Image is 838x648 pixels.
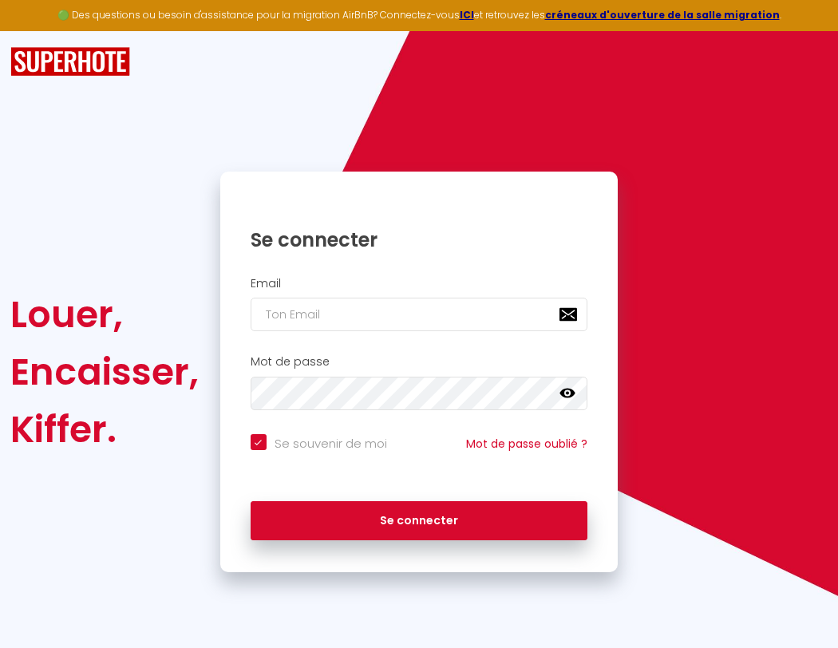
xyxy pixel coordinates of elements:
[545,8,780,22] a: créneaux d'ouverture de la salle migration
[251,277,588,290] h2: Email
[251,298,588,331] input: Ton Email
[10,343,199,401] div: Encaisser,
[460,8,474,22] a: ICI
[466,436,587,452] a: Mot de passe oublié ?
[10,47,130,77] img: SuperHote logo
[10,286,199,343] div: Louer,
[251,355,588,369] h2: Mot de passe
[10,401,199,458] div: Kiffer.
[251,501,588,541] button: Se connecter
[251,227,588,252] h1: Se connecter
